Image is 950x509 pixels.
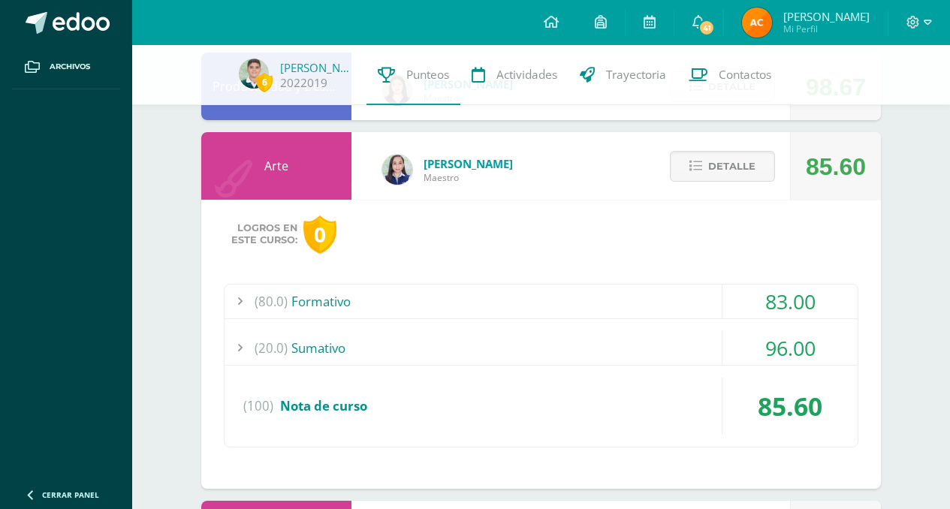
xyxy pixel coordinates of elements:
[783,9,870,24] span: [PERSON_NAME]
[783,23,870,35] span: Mi Perfil
[225,285,858,318] div: Formativo
[42,489,99,500] span: Cerrar panel
[708,152,755,180] span: Detalle
[568,45,677,105] a: Trayectoria
[424,156,513,171] span: [PERSON_NAME]
[460,45,568,105] a: Actividades
[201,132,351,200] div: Arte
[722,378,858,435] div: 85.60
[303,215,336,254] div: 0
[424,171,513,184] span: Maestro
[719,67,771,83] span: Contactos
[366,45,460,105] a: Punteos
[698,20,715,36] span: 41
[12,45,120,89] a: Archivos
[722,331,858,365] div: 96.00
[255,331,288,365] span: (20.0)
[239,59,269,89] img: 2dc38f5fc450f60c8362716c3c52eafc.png
[280,397,367,414] span: Nota de curso
[406,67,449,83] span: Punteos
[670,151,775,182] button: Detalle
[806,133,866,200] div: 85.60
[256,73,273,92] span: 6
[231,222,297,246] span: Logros en este curso:
[280,60,355,75] a: [PERSON_NAME]
[50,61,90,73] span: Archivos
[382,155,412,185] img: 360951c6672e02766e5b7d72674f168c.png
[225,331,858,365] div: Sumativo
[496,67,557,83] span: Actividades
[255,285,288,318] span: (80.0)
[677,45,783,105] a: Contactos
[606,67,666,83] span: Trayectoria
[742,8,772,38] img: cf23f2559fb4d6a6ba4fac9e8b6311d9.png
[722,285,858,318] div: 83.00
[280,75,327,91] a: 2022019
[243,378,273,435] span: (100)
